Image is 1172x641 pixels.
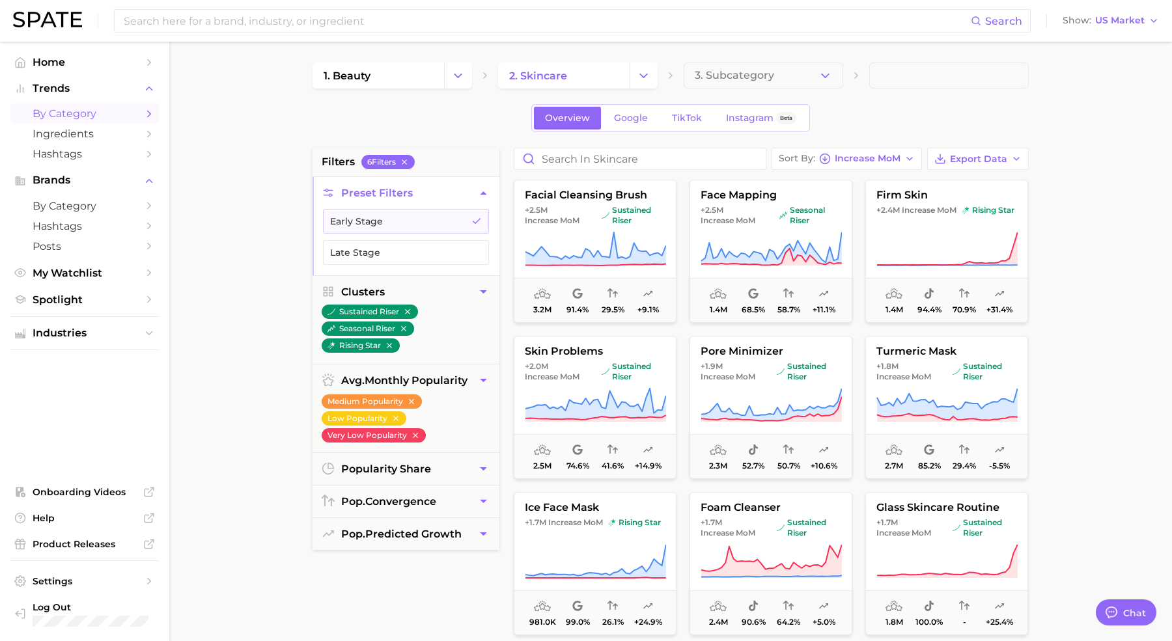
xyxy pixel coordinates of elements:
img: sustained riser [953,524,960,532]
span: Increase MoM [876,372,931,382]
span: 2. skincare [509,70,567,82]
span: 91.4% [566,305,589,314]
span: Settings [33,575,137,587]
span: Increase MoM [701,215,755,226]
span: popularity share: TikTok [748,443,759,458]
span: rising star [608,517,661,528]
span: Export Data [950,154,1007,165]
button: pop.convergence [313,485,499,517]
span: 41.6% [602,461,624,471]
span: sustained riser [953,517,1017,538]
span: ice face mask [514,502,676,513]
span: popularity predicted growth: Uncertain [818,286,829,302]
span: average monthly popularity: Medium Popularity [710,443,727,458]
span: 52.7% [742,461,764,471]
span: sustained riser [777,361,841,382]
a: Home [10,52,159,72]
span: popularity share: TikTok [748,599,759,614]
span: Preset Filters [341,187,413,199]
span: 29.5% [602,305,624,314]
span: 99.0% [566,618,590,627]
span: average monthly popularity: Medium Popularity [534,599,551,614]
span: Increase MoM [548,517,603,528]
span: Clusters [341,286,385,298]
span: popularity convergence: Low Convergence [607,286,618,302]
span: Overview [545,113,590,124]
button: Change Category [630,62,658,89]
a: Hashtags [10,144,159,164]
span: My Watchlist [33,267,137,279]
a: Settings [10,571,159,591]
button: facial cleansing brush+2.5m Increase MoMsustained risersustained riser3.2m91.4%29.5%+9.1% [514,180,677,323]
span: +1.7m [525,517,546,527]
span: glass skincare routine [866,502,1027,513]
img: seasonal riser [779,211,787,219]
span: +11.1% [813,305,835,314]
a: TikTok [661,107,713,130]
img: sustained riser [602,211,609,219]
img: sustained riser [328,308,335,316]
abbr: average [341,374,365,387]
button: Medium Popularity [322,394,422,409]
a: Spotlight [10,290,159,310]
a: Onboarding Videos [10,482,159,502]
span: 3.2m [533,305,551,314]
span: 90.6% [742,618,766,627]
span: popularity convergence: Medium Convergence [607,443,618,458]
span: Industries [33,327,137,339]
span: popularity predicted growth: Likely [643,599,653,614]
span: popularity predicted growth: Uncertain [818,599,829,614]
span: +10.6% [811,461,837,471]
a: My Watchlist [10,263,159,283]
span: Increase MoM [525,372,579,382]
button: Clusters [313,276,499,308]
span: Brands [33,174,137,186]
span: Increase MoM [835,155,900,162]
button: ShowUS Market [1059,12,1162,29]
span: Help [33,512,137,524]
a: Hashtags [10,216,159,236]
span: firm skin [866,189,1027,201]
span: average monthly popularity: Medium Popularity [886,286,902,302]
button: Preset Filters [313,177,499,209]
span: Increase MoM [525,215,579,226]
span: popularity share: Google [572,443,583,458]
span: pore minimizer [690,346,852,357]
span: US Market [1095,17,1145,24]
span: Increase MoM [902,205,956,215]
span: +9.1% [637,305,659,314]
span: 58.7% [777,305,800,314]
span: Ingredients [33,128,137,140]
span: +1.9m [701,361,723,371]
span: popularity predicted growth: Uncertain [994,286,1005,302]
a: Ingredients [10,124,159,144]
button: 6Filters [361,155,415,169]
span: +14.9% [635,461,662,471]
button: glass skincare routine+1.7m Increase MoMsustained risersustained riser1.8m100.0%-+25.4% [865,492,1028,635]
button: Trends [10,79,159,98]
span: by Category [33,107,137,120]
span: average monthly popularity: Medium Popularity [534,443,551,458]
span: average monthly popularity: Medium Popularity [710,599,727,614]
span: sustained riser [953,361,1017,382]
span: popularity share: Google [748,286,759,302]
span: popularity share [341,463,431,475]
button: ice face mask+1.7m Increase MoMrising starrising star981.0k99.0%26.1%+24.9% [514,492,677,635]
span: filters [322,154,355,170]
a: 1. beauty [313,62,444,89]
span: +24.9% [634,618,662,627]
span: TikTok [672,113,702,124]
span: Increase MoM [701,528,755,538]
span: Spotlight [33,293,137,306]
span: popularity predicted growth: Uncertain [643,443,653,458]
span: sustained riser [602,205,665,226]
span: 2.3m [709,461,727,471]
span: popularity convergence: Medium Convergence [783,286,794,302]
span: 2.7m [885,461,903,471]
button: skin problems+2.0m Increase MoMsustained risersustained riser2.5m74.6%41.6%+14.9% [514,336,677,479]
button: Early Stage [323,209,489,234]
span: 94.4% [917,305,942,314]
abbr: popularity index [341,495,365,508]
button: Export Data [927,148,1029,170]
span: +2.0m [525,361,548,371]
